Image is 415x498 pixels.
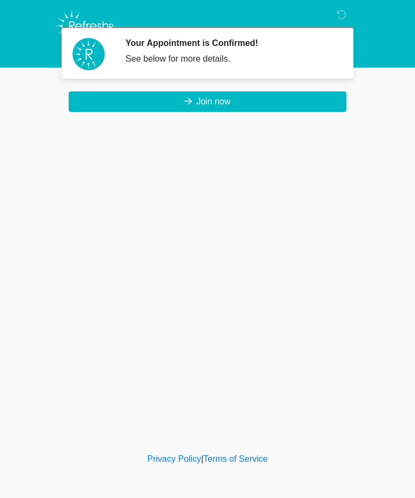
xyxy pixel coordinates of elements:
a: Terms of Service [203,454,267,463]
button: Join now [69,91,346,112]
img: Refresh RX Logo [53,8,119,44]
div: See below for more details. [125,52,334,65]
img: Agent Avatar [72,38,105,70]
a: Privacy Policy [148,454,202,463]
a: | [201,454,203,463]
